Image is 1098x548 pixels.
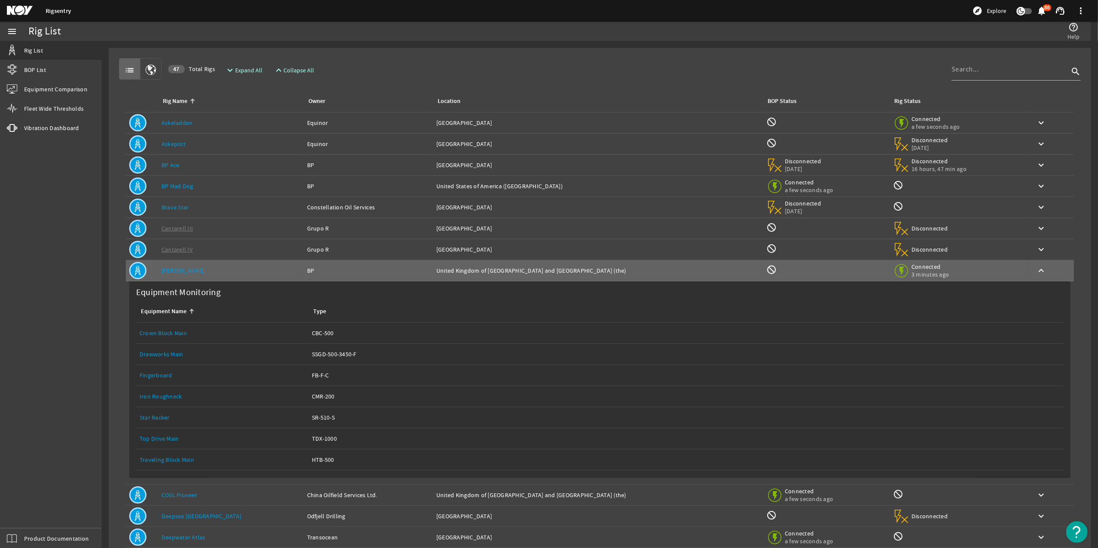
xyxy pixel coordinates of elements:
[911,115,960,123] span: Connected
[1069,22,1079,32] mat-icon: help_outline
[911,512,948,520] span: Disconnected
[24,534,89,543] span: Product Documentation
[766,117,777,127] mat-icon: BOP Monitoring not available for this rig
[785,199,821,207] span: Disconnected
[312,329,1060,337] div: CBC-500
[313,307,326,316] div: Type
[24,104,84,113] span: Fleet Wide Thresholds
[436,118,759,127] div: [GEOGRAPHIC_DATA]
[785,207,821,215] span: [DATE]
[312,455,1060,464] div: HTB-500
[785,495,833,503] span: a few seconds ago
[911,246,948,253] span: Disconnected
[911,144,948,152] span: [DATE]
[133,285,224,300] label: Equipment Monitoring
[307,118,429,127] div: Equinor
[235,66,262,75] span: Expand All
[312,371,1060,380] div: FB-F-C
[1067,32,1080,41] span: Help
[140,329,187,337] a: Crown Block Main
[312,407,1060,428] a: SR-510-S
[1036,139,1047,149] mat-icon: keyboard_arrow_down
[140,435,179,442] a: Top Drive Main
[221,62,266,78] button: Expand All
[911,271,949,278] span: 3 minutes ago
[893,531,903,542] mat-icon: Rig Monitoring not available for this rig
[1070,0,1091,21] button: more_vert
[307,491,429,499] div: China Oilfield Services Ltd.
[24,124,79,132] span: Vibration Dashboard
[312,386,1060,407] a: CMR-200
[162,140,186,148] a: Askepott
[162,97,297,106] div: Rig Name
[1036,265,1047,276] mat-icon: keyboard_arrow_up
[307,203,429,212] div: Constellation Oil Services
[140,456,194,464] a: Traveling Block Main
[785,178,833,186] span: Connected
[911,165,967,173] span: 16 hours, 47 min ago
[1036,202,1047,212] mat-icon: keyboard_arrow_down
[312,392,1060,401] div: CMR-200
[140,386,305,407] a: Iron Roughneck
[436,182,759,190] div: United States of America ([GEOGRAPHIC_DATA])
[124,65,135,75] mat-icon: list
[1036,160,1047,170] mat-icon: keyboard_arrow_down
[987,6,1006,15] span: Explore
[168,65,215,73] span: Total Rigs
[436,97,756,106] div: Location
[766,138,777,148] mat-icon: BOP Monitoring not available for this rig
[312,323,1060,343] a: CBC-500
[312,413,1060,422] div: SR-510-S
[162,119,193,127] a: Askeladden
[436,533,759,542] div: [GEOGRAPHIC_DATA]
[1036,532,1047,542] mat-icon: keyboard_arrow_down
[312,365,1060,386] a: FB-F-C
[893,489,903,499] mat-icon: Rig Monitoring not available for this rig
[1070,66,1081,77] i: search
[140,414,170,421] a: Star Racker
[307,224,429,233] div: Grupo R
[308,97,325,106] div: Owner
[140,307,302,316] div: Equipment Name
[1066,521,1088,543] button: Open Resource Center
[911,157,967,165] span: Disconnected
[766,265,777,275] mat-icon: BOP Monitoring not available for this rig
[312,344,1060,364] a: SSGD-500-3450-F
[436,512,759,520] div: [GEOGRAPHIC_DATA]
[911,224,948,232] span: Disconnected
[162,491,197,499] a: COSL Pioneer
[307,266,429,275] div: BP
[312,449,1060,470] a: HTB-500
[307,140,429,148] div: Equinor
[1037,6,1046,16] button: 86
[28,27,61,36] div: Rig List
[893,201,903,212] mat-icon: Rig Monitoring not available for this rig
[1036,511,1047,521] mat-icon: keyboard_arrow_down
[140,407,305,428] a: Star Racker
[140,344,305,364] a: Drawworks Main
[46,7,71,15] a: Rigsentry
[307,182,429,190] div: BP
[24,65,46,74] span: BOP List
[436,266,759,275] div: United Kingdom of [GEOGRAPHIC_DATA] and [GEOGRAPHIC_DATA] (the)
[7,26,17,37] mat-icon: menu
[140,428,305,449] a: Top Drive Main
[952,64,1069,75] input: Search...
[312,434,1060,443] div: TDX-1000
[766,222,777,233] mat-icon: BOP Monitoring not available for this rig
[969,4,1010,18] button: Explore
[1036,244,1047,255] mat-icon: keyboard_arrow_down
[1036,118,1047,128] mat-icon: keyboard_arrow_down
[225,65,232,75] mat-icon: expand_more
[162,182,193,190] a: BP Mad Dog
[785,487,833,495] span: Connected
[162,246,193,253] a: Cantarell IV
[438,97,460,106] div: Location
[766,243,777,254] mat-icon: BOP Monitoring not available for this rig
[140,449,305,470] a: Traveling Block Main
[785,165,821,173] span: [DATE]
[312,307,1057,316] div: Type
[24,46,43,55] span: Rig List
[1036,223,1047,234] mat-icon: keyboard_arrow_down
[1036,490,1047,500] mat-icon: keyboard_arrow_down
